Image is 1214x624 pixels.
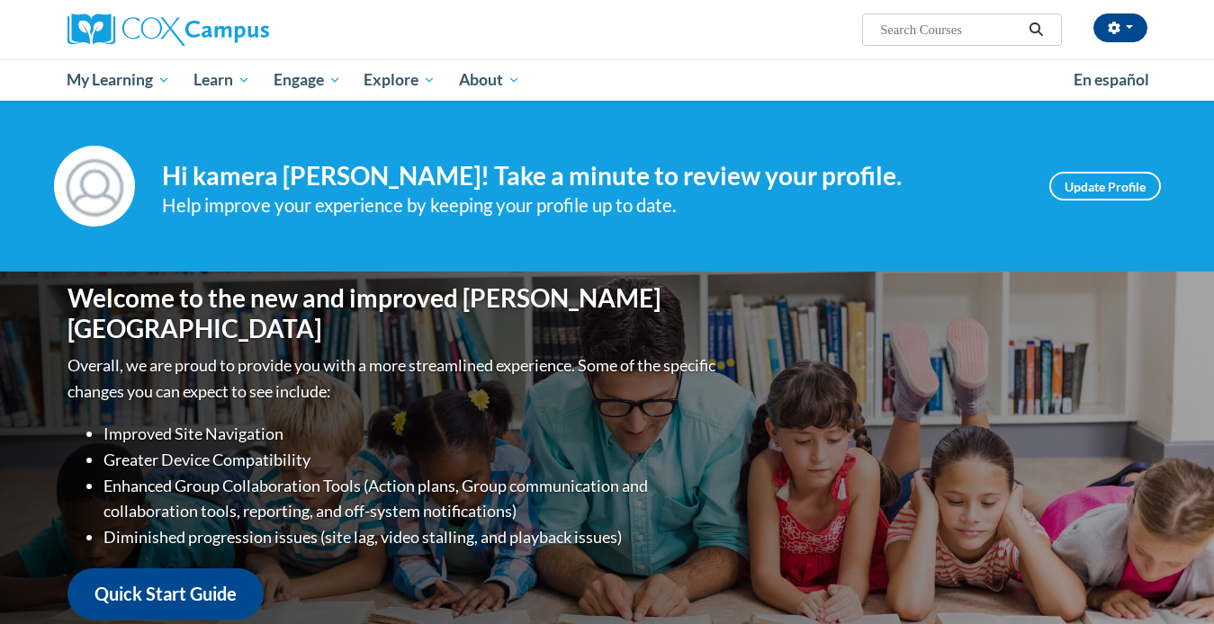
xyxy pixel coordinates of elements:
[352,59,447,101] a: Explore
[262,59,353,101] a: Engage
[67,69,170,91] span: My Learning
[1049,172,1161,201] a: Update Profile
[67,283,720,343] h1: Welcome to the new and improved [PERSON_NAME][GEOGRAPHIC_DATA]
[447,59,532,101] a: About
[162,161,1022,192] h4: Hi kamera [PERSON_NAME]! Take a minute to review your profile.
[459,69,520,91] span: About
[182,59,262,101] a: Learn
[67,13,409,46] a: Cox Campus
[878,19,1022,40] input: Search Courses
[67,352,720,405] p: Overall, we are proud to provide you with a more streamlined experience. Some of the specific cha...
[1074,70,1149,89] span: En español
[162,191,1022,220] div: Help improve your experience by keeping your profile up to date.
[103,524,720,550] li: Diminished progression issues (site lag, video stalling, and playback issues)
[103,421,720,447] li: Improved Site Navigation
[1062,61,1161,99] a: En español
[1142,552,1200,610] iframe: Button to launch messaging window
[103,473,720,525] li: Enhanced Group Collaboration Tools (Action plans, Group communication and collaboration tools, re...
[193,69,250,91] span: Learn
[67,568,264,620] a: Quick Start Guide
[54,146,135,227] img: Profile Image
[364,69,436,91] span: Explore
[1022,19,1049,40] button: Search
[40,59,1174,101] div: Main menu
[274,69,341,91] span: Engage
[56,59,183,101] a: My Learning
[1093,13,1147,42] button: Account Settings
[67,13,269,46] img: Cox Campus
[103,447,720,473] li: Greater Device Compatibility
